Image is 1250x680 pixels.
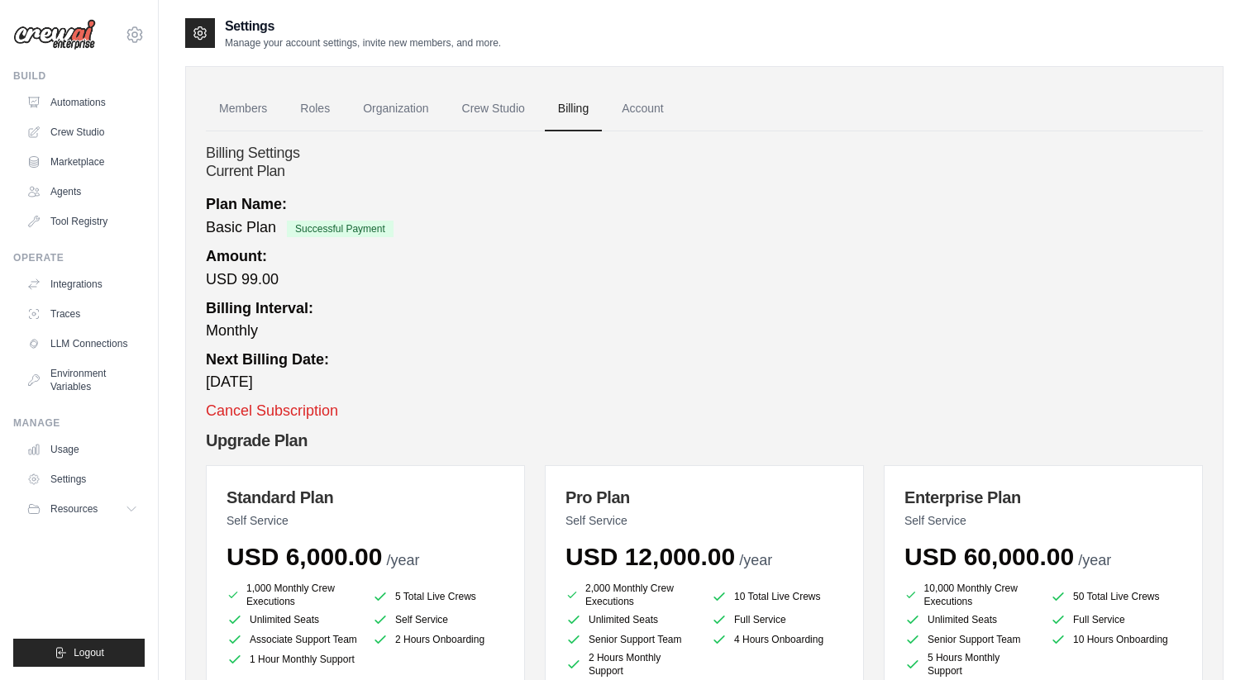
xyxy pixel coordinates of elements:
[20,436,145,463] a: Usage
[227,543,382,570] span: USD 6,000.00
[227,486,504,509] h3: Standard Plan
[904,631,1037,648] li: Senior Support Team
[1050,585,1182,608] li: 50 Total Live Crews
[565,631,698,648] li: Senior Support Team
[904,543,1074,570] span: USD 60,000.00
[565,582,698,608] li: 2,000 Monthly Crew Executions
[206,248,267,264] strong: Amount:
[13,416,145,430] div: Manage
[287,87,343,131] a: Roles
[225,36,501,50] p: Manage your account settings, invite new members, and more.
[1050,611,1182,628] li: Full Service
[904,611,1037,628] li: Unlimited Seats
[20,301,145,327] a: Traces
[225,17,501,36] h2: Settings
[50,502,98,516] span: Resources
[20,89,145,116] a: Automations
[20,466,145,492] a: Settings
[904,582,1037,608] li: 10,000 Monthly Crew Executions
[20,330,145,357] a: LLM Connections
[1078,552,1111,568] span: /year
[711,585,843,608] li: 10 Total Live Crews
[904,486,1182,509] h3: Enterprise Plan
[206,351,329,368] strong: Next Billing Date:
[449,87,538,131] a: Crew Studio
[372,585,504,608] li: 5 Total Live Crews
[372,611,504,628] li: Self Service
[287,221,394,237] span: Successful Payment
[372,631,504,648] li: 2 Hours Onboarding
[904,651,1037,678] li: 5 Hours Monthly Support
[565,543,735,570] span: USD 12,000.00
[206,219,276,235] span: Basic Plan
[20,178,145,205] a: Agents
[20,271,145,297] a: Integrations
[20,149,145,175] a: Marketplace
[206,400,338,422] button: Cancel Subscription
[565,512,843,529] p: Self Service
[20,119,145,145] a: Crew Studio
[20,360,145,400] a: Environment Variables
[711,611,843,628] li: Full Service
[227,631,359,648] li: Associate Support Team
[206,145,1203,163] h4: Billing Settings
[206,300,313,316] strong: Billing Interval:
[206,429,1203,452] h2: Upgrade Plan
[739,552,772,568] span: /year
[227,651,359,668] li: 1 Hour Monthly Support
[206,163,1203,181] h2: Current Plan
[565,611,698,628] li: Unlimited Seats
[206,87,280,131] a: Members
[74,646,104,659] span: Logout
[13,251,145,264] div: Operate
[206,349,1203,393] div: [DATE]
[711,631,843,648] li: 4 Hours Onboarding
[386,552,419,568] span: /year
[1050,631,1182,648] li: 10 Hours Onboarding
[227,582,359,608] li: 1,000 Monthly Crew Executions
[13,639,145,667] button: Logout
[206,196,287,212] strong: Plan Name:
[227,611,359,628] li: Unlimited Seats
[545,87,602,131] a: Billing
[206,297,1203,342] div: Monthly
[565,651,698,678] li: 2 Hours Monthly Support
[20,496,145,522] button: Resources
[13,69,145,83] div: Build
[565,486,843,509] h3: Pro Plan
[20,208,145,235] a: Tool Registry
[904,512,1182,529] p: Self Service
[608,87,677,131] a: Account
[206,271,279,288] span: USD 99.00
[13,19,96,50] img: Logo
[350,87,441,131] a: Organization
[227,512,504,529] p: Self Service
